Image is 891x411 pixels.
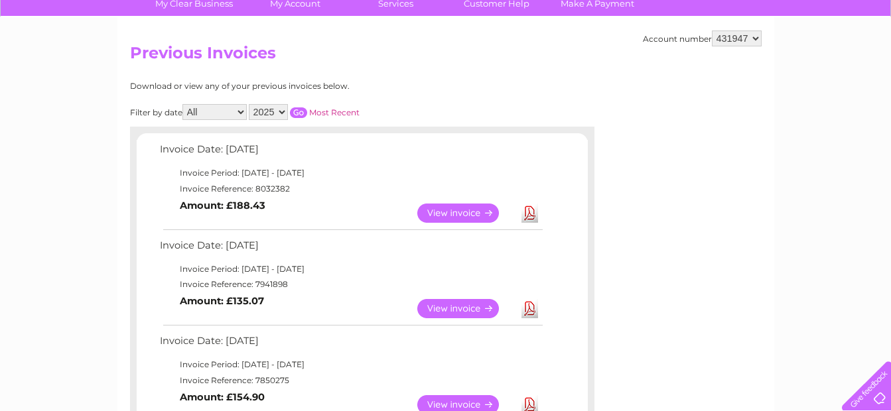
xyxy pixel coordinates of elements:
a: Log out [847,56,878,66]
h2: Previous Invoices [130,44,762,69]
b: Amount: £135.07 [180,295,264,307]
div: Clear Business is a trading name of Verastar Limited (registered in [GEOGRAPHIC_DATA] No. 3667643... [133,7,760,64]
a: View [417,204,515,223]
a: Energy [691,56,720,66]
div: Download or view any of your previous invoices below. [130,82,478,91]
td: Invoice Period: [DATE] - [DATE] [157,357,545,373]
td: Invoice Period: [DATE] - [DATE] [157,261,545,277]
a: Contact [803,56,835,66]
div: Account number [643,30,762,46]
b: Amount: £188.43 [180,200,265,211]
a: Telecoms [728,56,768,66]
td: Invoice Date: [DATE] [157,332,545,357]
td: Invoice Reference: 8032382 [157,181,545,197]
td: Invoice Reference: 7941898 [157,276,545,292]
b: Amount: £154.90 [180,391,265,403]
a: Water [657,56,683,66]
td: Invoice Date: [DATE] [157,237,545,261]
td: Invoice Reference: 7850275 [157,373,545,388]
a: Download [521,204,538,223]
img: logo.png [31,34,99,75]
a: Blog [776,56,795,66]
a: View [417,299,515,318]
a: 0333 014 3131 [641,7,732,23]
td: Invoice Date: [DATE] [157,141,545,165]
a: Download [521,299,538,318]
a: Most Recent [309,107,360,117]
div: Filter by date [130,104,478,120]
td: Invoice Period: [DATE] - [DATE] [157,165,545,181]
